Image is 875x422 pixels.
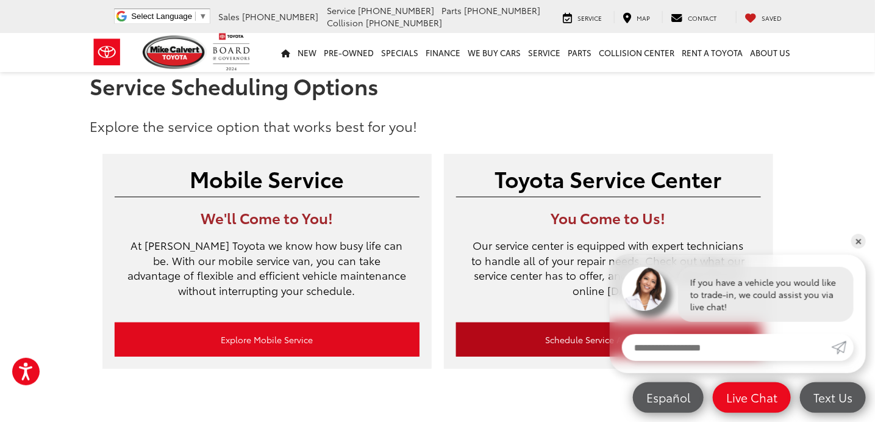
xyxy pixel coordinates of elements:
[442,4,462,16] span: Parts
[713,382,791,413] a: Live Chat
[578,13,602,23] span: Service
[295,33,321,72] a: New
[219,10,240,23] span: Sales
[456,209,761,225] h3: You Come to Us!
[456,322,761,357] a: Schedule Service Appointment
[90,116,785,136] p: Explore the service option that works best for you!
[565,33,596,72] a: Parts
[115,166,420,191] h2: Mobile Service
[115,209,420,225] h3: We'll Come to You!
[720,390,784,405] span: Live Chat
[243,10,319,23] span: [PHONE_NUMBER]
[465,33,525,72] a: WE BUY CARS
[678,267,854,322] div: If you have a vehicle you would like to trade-in, we could assist you via live chat!
[807,390,859,405] span: Text Us
[456,166,761,191] h2: Toyota Service Center
[465,4,541,16] span: [PHONE_NUMBER]
[662,11,726,23] a: Contact
[195,12,196,21] span: ​
[366,16,443,29] span: [PHONE_NUMBER]
[554,11,612,23] a: Service
[115,238,420,310] p: At [PERSON_NAME] Toyota we know how busy life can be. With our mobile service van, you can take a...
[321,33,378,72] a: Pre-Owned
[423,33,465,72] a: Finance
[359,4,435,16] span: [PHONE_NUMBER]
[199,12,207,21] span: ▼
[143,35,207,69] img: Mike Calvert Toyota
[327,4,356,16] span: Service
[762,13,782,23] span: Saved
[614,11,660,23] a: Map
[278,33,295,72] a: Home
[90,73,785,98] h1: Service Scheduling Options
[115,322,420,357] a: Explore Mobile Service
[84,32,130,72] img: Toyota
[622,267,666,311] img: Agent profile photo
[327,16,364,29] span: Collision
[800,382,866,413] a: Text Us
[736,11,791,23] a: My Saved Vehicles
[633,382,704,413] a: Español
[131,12,192,21] span: Select Language
[456,238,761,310] p: Our service center is equipped with expert technicians to handle all of your repair needs. Check ...
[378,33,423,72] a: Specials
[622,334,832,361] input: Enter your message
[688,13,717,23] span: Contact
[637,13,651,23] span: Map
[679,33,747,72] a: Rent a Toyota
[131,12,207,21] a: Select Language​
[747,33,795,72] a: About Us
[640,390,696,405] span: Español
[596,33,679,72] a: Collision Center
[832,334,854,361] a: Submit
[525,33,565,72] a: Service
